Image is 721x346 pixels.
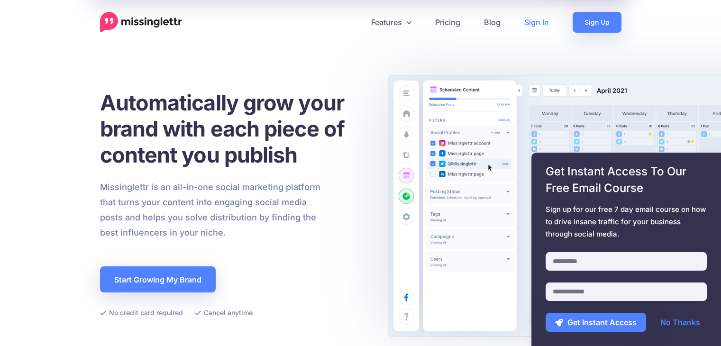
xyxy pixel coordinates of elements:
a: Home [100,12,182,33]
p: Missinglettr is an all-in-one social marketing platform that turns your content into engaging soc... [100,180,321,240]
a: No Thanks [651,313,710,332]
a: Features [359,12,423,33]
span: Get Instant Access To Our Free Email Course [546,163,707,196]
li: Cancel anytime [195,307,253,319]
a: Sign Up [573,12,621,33]
span: Sign up for our free 7 day email course on how to drive insane traffic for your business through ... [546,203,707,240]
h1: Automatically grow your brand with each piece of content you publish [100,90,368,168]
a: Blog [472,12,512,33]
a: Pricing [423,12,472,33]
a: Sign In [512,12,561,33]
button: Get Instant Access [546,313,646,332]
